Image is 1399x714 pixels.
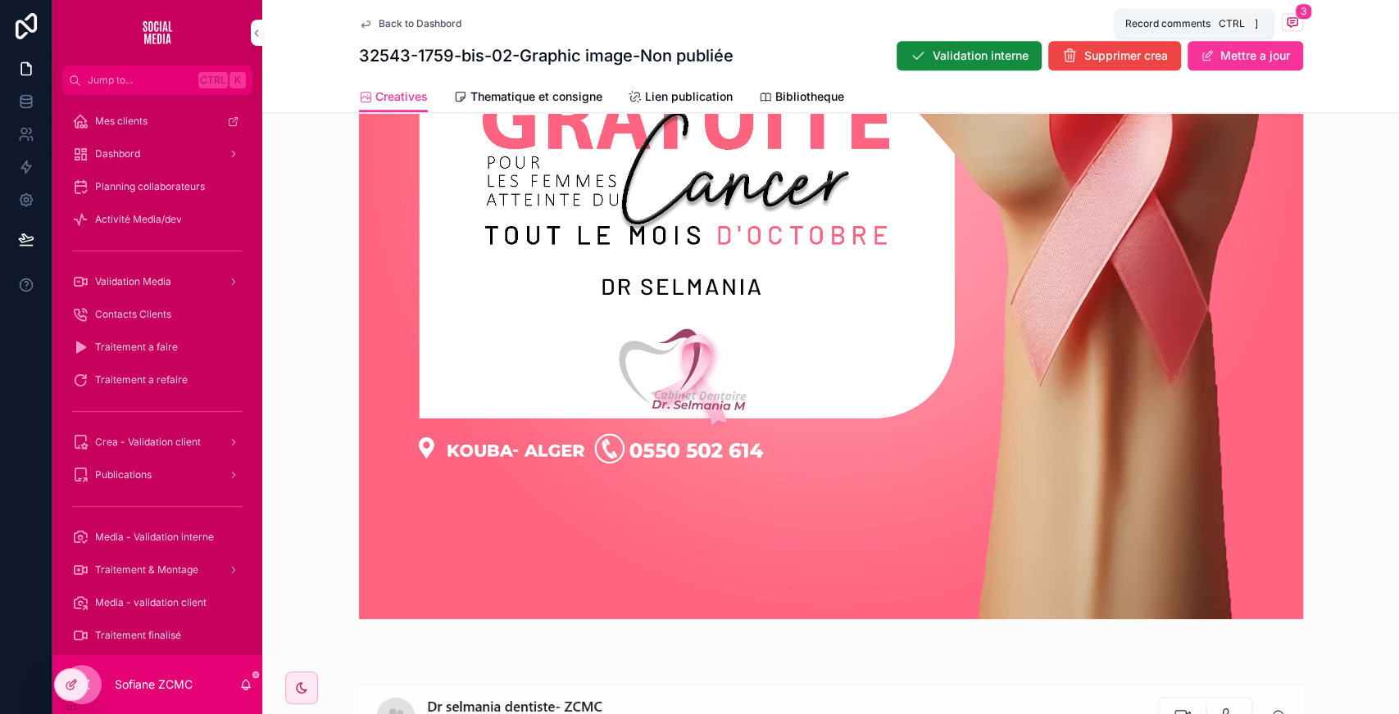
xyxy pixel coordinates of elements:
span: 3 [1295,3,1312,20]
a: Mes clients [62,106,252,136]
span: Planning collaborateurs [95,180,205,193]
span: Media - validation client [95,596,207,609]
span: Dashbord [95,147,140,160]
a: Media - Validation interne [62,522,252,552]
button: Supprimer crea [1048,41,1181,70]
span: Publications [95,468,152,481]
button: 3 [1282,13,1303,34]
span: Ctrl [198,72,228,88]
a: Creatives [359,82,428,113]
span: Thematique et consigne [470,88,602,105]
button: Mettre a jour [1188,41,1303,70]
a: Lien publication [629,82,733,115]
span: Lien publication [645,88,733,105]
span: Back to Dashbord [379,17,461,30]
span: Bibliotheque [775,88,844,105]
span: K [231,74,244,87]
span: Validation Media [95,275,171,288]
a: Media - validation client [62,588,252,617]
a: Contacts Clients [62,300,252,329]
span: Traitement a refaire [95,373,188,386]
a: Thematique et consigne [454,82,602,115]
span: Record comments [1124,17,1210,30]
span: Traitement & Montage [95,563,198,576]
img: App logo [131,20,184,46]
span: Validation interne [933,47,1029,64]
a: Traitement & Montage [62,555,252,585]
a: Publications [62,460,252,490]
span: Mes clients [95,115,148,128]
span: Traitement finalisé [95,629,181,642]
a: Activité Media/dev [62,205,252,234]
span: Creatives [375,88,428,105]
a: Back to Dashbord [359,17,461,30]
button: Validation interne [897,41,1042,70]
h1: 32543-1759-bis-02-Graphic image-Non publiée [359,44,734,67]
span: Traitement a faire [95,341,178,354]
a: Crea - Validation client [62,427,252,457]
a: Validation Media [62,267,252,296]
a: Dashbord [62,139,252,169]
span: ] [1249,17,1262,30]
span: Media - Validation interne [95,531,214,544]
span: Contacts Clients [95,308,171,321]
a: Traitement a faire [62,332,252,362]
span: Jump to... [88,74,192,87]
div: scrollable content [52,95,262,655]
a: Traitement a refaire [62,365,252,395]
p: Sofiane ZCMC [115,676,193,693]
span: Activité Media/dev [95,213,182,226]
span: Supprimer crea [1084,47,1168,64]
a: Bibliotheque [759,82,844,115]
a: Planning collaborateurs [62,172,252,201]
a: Traitement finalisé [62,621,252,650]
button: Jump to...CtrlK [62,66,252,95]
span: Ctrl [1216,16,1246,32]
span: Crea - Validation client [95,436,201,449]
